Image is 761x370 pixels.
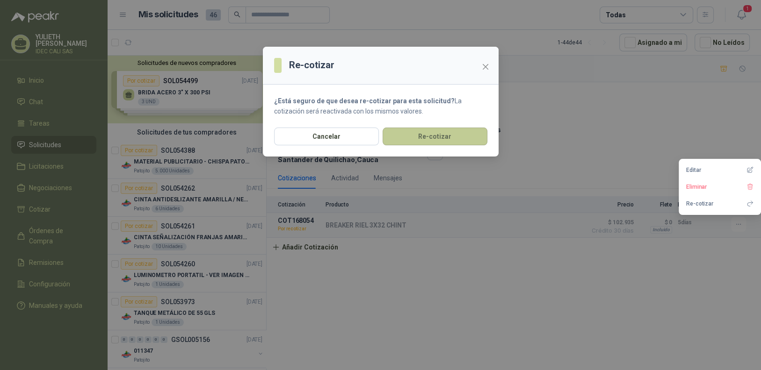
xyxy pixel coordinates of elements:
span: close [482,63,489,71]
button: Close [478,59,493,74]
p: La cotización será reactivada con los mismos valores. [274,96,487,116]
h3: Re-cotizar [289,58,334,72]
button: Cancelar [274,128,379,145]
strong: ¿Está seguro de que desea re-cotizar para esta solicitud? [274,97,455,105]
button: Re-cotizar [383,128,487,145]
